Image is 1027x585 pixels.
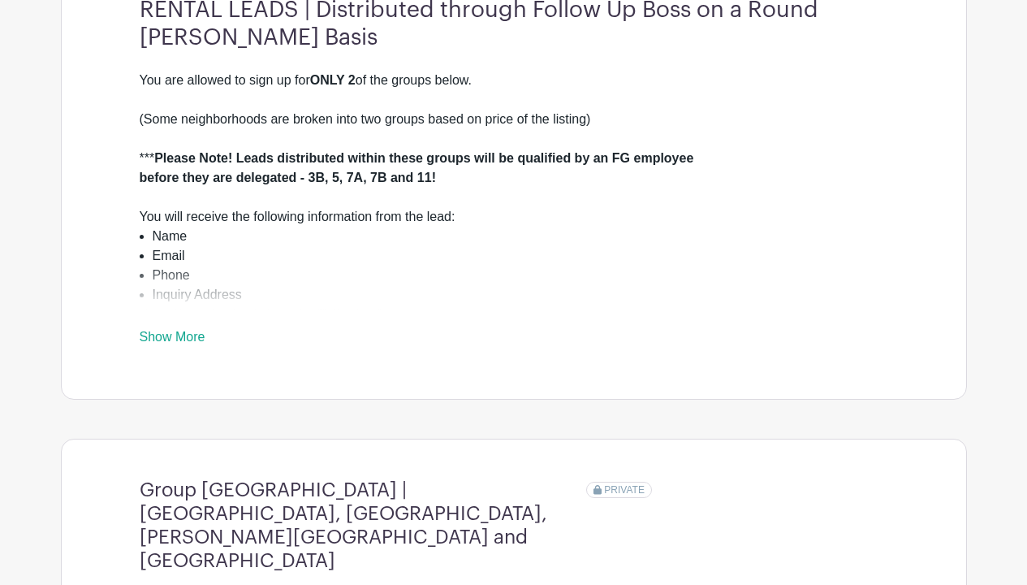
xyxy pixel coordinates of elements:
[140,330,205,350] a: Show More
[140,479,586,572] h4: Group [GEOGRAPHIC_DATA] | [GEOGRAPHIC_DATA], [GEOGRAPHIC_DATA], [PERSON_NAME][GEOGRAPHIC_DATA] an...
[140,110,888,129] div: (Some neighborhoods are broken into two groups based on price of the listing)
[154,151,693,165] strong: Please Note! Leads distributed within these groups will be qualified by an FG employee
[153,227,888,246] li: Name
[153,246,888,266] li: Email
[153,266,888,285] li: Phone
[310,73,356,87] strong: ONLY 2
[140,305,888,324] div: You will receive leads from the Following Sources:
[153,285,888,305] li: Inquiry Address
[604,484,645,496] span: PRIVATE
[140,207,888,227] div: You will receive the following information from the lead:
[140,71,888,90] div: You are allowed to sign up for of the groups below.
[140,171,436,184] strong: before they are delegated - 3B, 5, 7A, 7B and 11!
